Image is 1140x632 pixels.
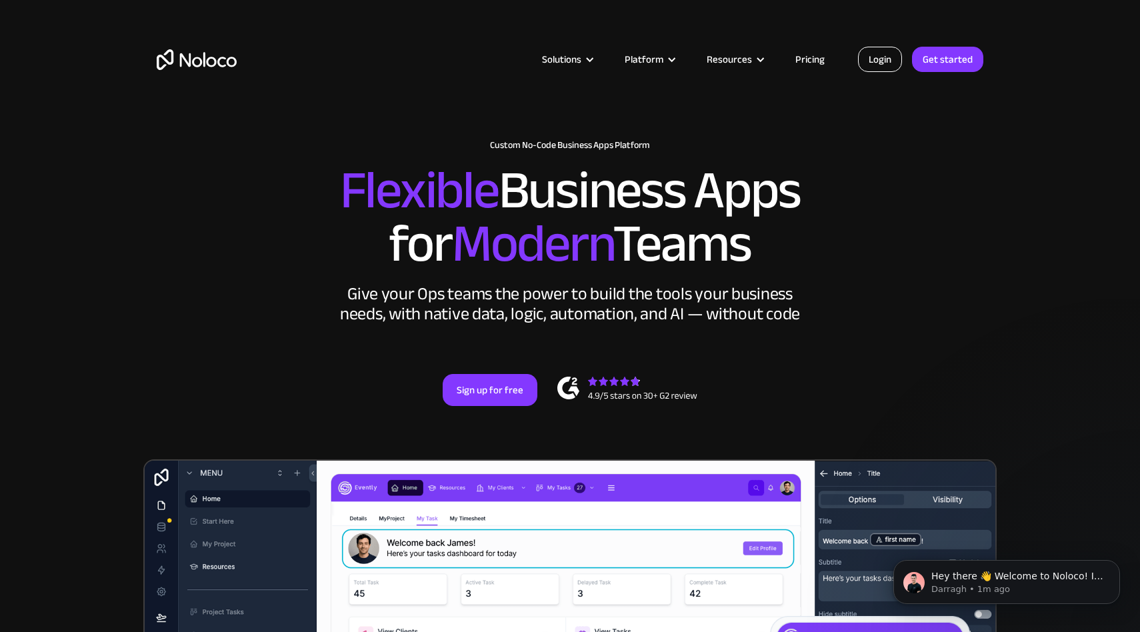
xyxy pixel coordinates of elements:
[912,47,983,72] a: Get started
[340,141,499,240] span: Flexible
[452,194,613,293] span: Modern
[525,51,608,68] div: Solutions
[157,164,983,271] h2: Business Apps for Teams
[157,140,983,151] h1: Custom No-Code Business Apps Platform
[337,284,803,324] div: Give your Ops teams the power to build the tools your business needs, with native data, logic, au...
[157,49,237,70] a: home
[707,51,752,68] div: Resources
[608,51,690,68] div: Platform
[858,47,902,72] a: Login
[873,532,1140,625] iframe: Intercom notifications message
[690,51,779,68] div: Resources
[443,374,537,406] a: Sign up for free
[542,51,581,68] div: Solutions
[779,51,841,68] a: Pricing
[625,51,663,68] div: Platform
